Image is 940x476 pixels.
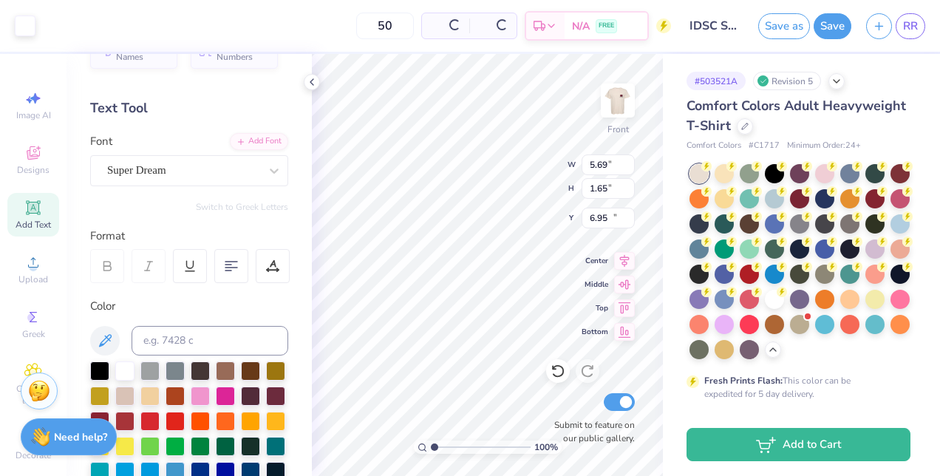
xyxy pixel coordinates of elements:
div: Color [90,298,288,315]
input: Untitled Design [678,11,751,41]
span: Decorate [16,449,51,461]
div: This color can be expedited for 5 day delivery. [704,374,886,401]
span: Add Text [16,219,51,231]
span: Bottom [582,327,608,337]
span: Comfort Colors [687,140,741,152]
label: Submit to feature on our public gallery. [546,418,635,445]
div: Format [90,228,290,245]
span: Center [582,256,608,266]
img: Front [603,86,633,115]
input: – – [356,13,414,39]
button: Save as [758,13,810,39]
button: Save [814,13,851,39]
span: Personalized Numbers [217,41,269,62]
span: Designs [17,164,50,176]
span: Middle [582,279,608,290]
strong: Need help? [54,430,107,444]
span: N/A [572,18,590,34]
span: RR [903,18,918,35]
div: Text Tool [90,98,288,118]
span: Image AI [16,109,51,121]
strong: Fresh Prints Flash: [704,375,783,387]
span: Upload [18,273,48,285]
span: Personalized Names [116,41,168,62]
span: FREE [599,21,614,31]
div: # 503521A [687,72,746,90]
button: Add to Cart [687,428,910,461]
span: # C1717 [749,140,780,152]
span: 100 % [534,441,558,454]
span: Top [582,303,608,313]
a: RR [896,13,925,39]
span: Comfort Colors Adult Heavyweight T-Shirt [687,97,906,135]
span: Minimum Order: 24 + [787,140,861,152]
div: Revision 5 [753,72,821,90]
span: Clipart & logos [7,383,59,407]
input: e.g. 7428 c [132,326,288,356]
div: Front [607,123,629,136]
div: Add Font [230,133,288,150]
label: Font [90,133,112,150]
span: Greek [22,328,45,340]
button: Switch to Greek Letters [196,201,288,213]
